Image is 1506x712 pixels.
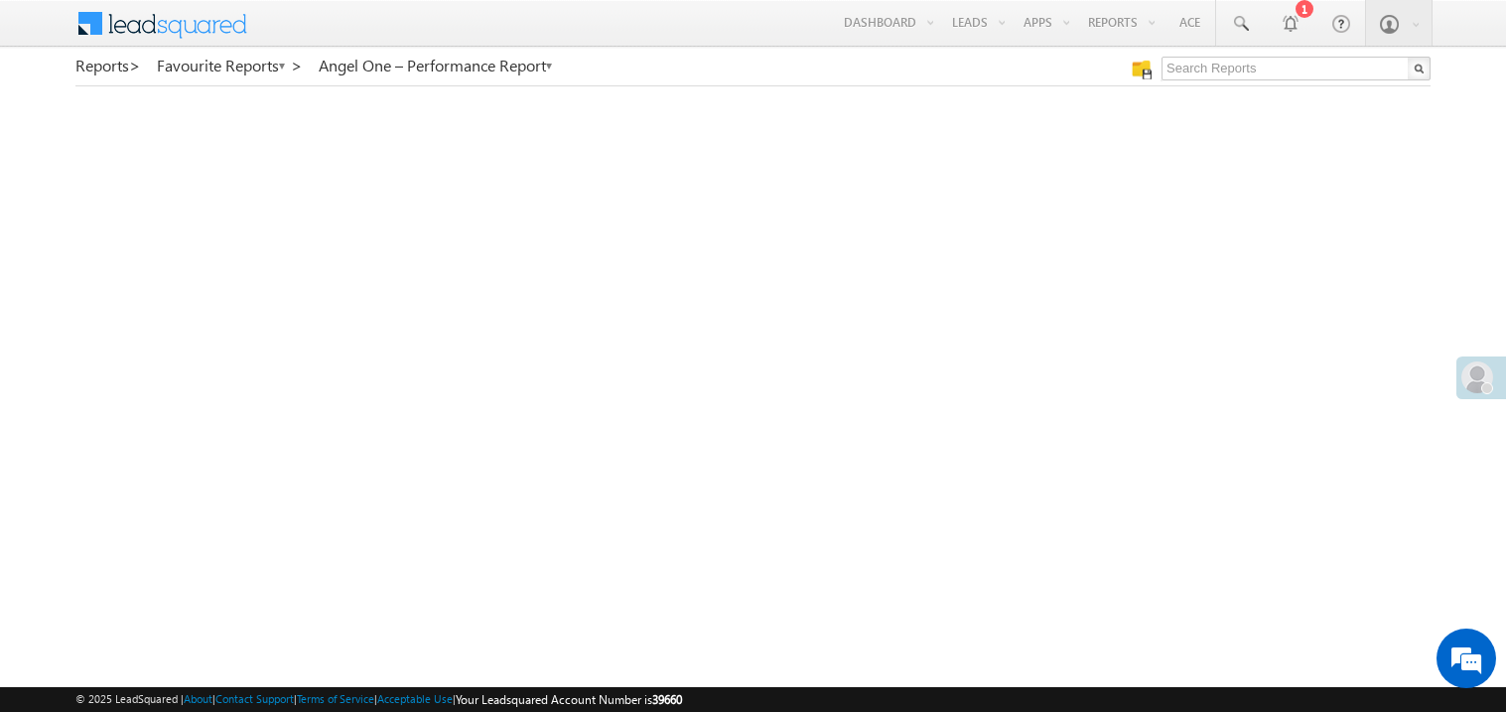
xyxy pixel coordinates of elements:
[297,692,374,705] a: Terms of Service
[377,692,453,705] a: Acceptable Use
[291,54,303,76] span: >
[75,57,141,74] a: Reports>
[652,692,682,707] span: 39660
[184,692,212,705] a: About
[215,692,294,705] a: Contact Support
[319,57,554,74] a: Angel One – Performance Report
[1132,60,1152,79] img: Manage all your saved reports!
[157,57,303,74] a: Favourite Reports >
[129,54,141,76] span: >
[75,690,682,709] span: © 2025 LeadSquared | | | | |
[456,692,682,707] span: Your Leadsquared Account Number is
[1162,57,1431,80] input: Search Reports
